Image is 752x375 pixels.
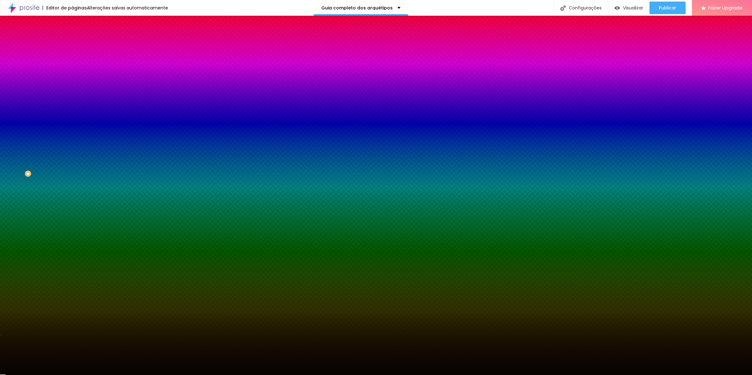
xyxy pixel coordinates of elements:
[321,6,393,10] p: Guia completo dos arquétipos
[649,2,686,14] button: Publicar
[615,5,620,11] img: view-1.svg
[708,5,743,10] span: Fazer Upgrade
[608,2,649,14] button: Visualizar
[87,6,168,10] div: Alterações salvas automaticamente
[42,6,87,10] div: Editor de páginas
[560,5,566,11] img: Icone
[623,5,643,10] span: Visualizar
[659,5,676,10] span: Publicar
